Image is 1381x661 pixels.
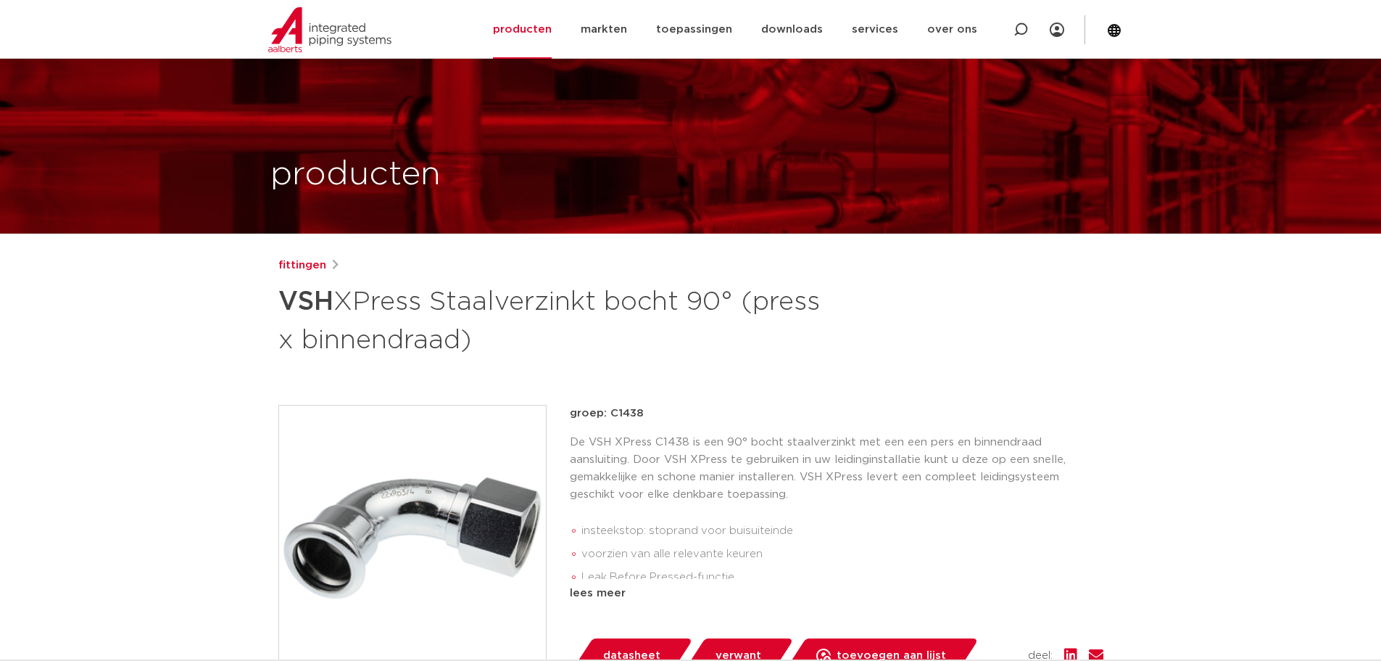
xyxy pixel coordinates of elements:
a: fittingen [278,257,326,274]
h1: producten [270,152,441,198]
li: insteekstop: stoprand voor buisuiteinde [581,520,1103,543]
div: lees meer [570,585,1103,602]
li: voorzien van alle relevante keuren [581,543,1103,566]
p: De VSH XPress C1438 is een 90° bocht staalverzinkt met een een pers en binnendraad aansluiting. D... [570,434,1103,504]
p: groep: C1438 [570,405,1103,422]
h1: XPress Staalverzinkt bocht 90° (press x binnendraad) [278,280,823,358]
strong: VSH [278,289,333,315]
li: Leak Before Pressed-functie [581,566,1103,589]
